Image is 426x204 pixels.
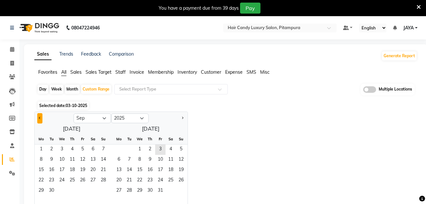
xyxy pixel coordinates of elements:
div: Saturday, September 13, 2025 [88,155,98,165]
span: 31 [155,186,166,196]
span: 16 [46,165,57,176]
span: Favorites [38,69,57,75]
div: Tuesday, October 28, 2025 [124,186,134,196]
span: 30 [145,186,155,196]
span: 21 [124,176,134,186]
button: Previous month [37,113,42,123]
div: Friday, September 12, 2025 [77,155,88,165]
span: 27 [88,176,98,186]
div: Wednesday, October 8, 2025 [134,155,145,165]
div: Week [50,85,63,94]
div: Saturday, October 25, 2025 [166,176,176,186]
span: 12 [176,155,186,165]
div: Wednesday, October 22, 2025 [134,176,145,186]
span: 28 [98,176,109,186]
div: Friday, October 3, 2025 [155,145,166,155]
div: Monday, October 20, 2025 [114,176,124,186]
div: Month [65,85,80,94]
span: 17 [57,165,67,176]
div: Saturday, September 6, 2025 [88,145,98,155]
span: 16 [145,165,155,176]
span: Staff [115,69,126,75]
div: Monday, October 13, 2025 [114,165,124,176]
div: Friday, September 26, 2025 [77,176,88,186]
div: Thursday, September 18, 2025 [67,165,77,176]
span: 9 [145,155,155,165]
div: Friday, September 5, 2025 [77,145,88,155]
span: Customer [201,69,221,75]
span: 11 [166,155,176,165]
div: Fr [155,134,166,144]
span: 10 [155,155,166,165]
div: Sunday, September 14, 2025 [98,155,109,165]
div: Fr [77,134,88,144]
div: Friday, September 19, 2025 [77,165,88,176]
span: 18 [166,165,176,176]
div: Wednesday, September 10, 2025 [57,155,67,165]
div: Monday, September 1, 2025 [36,145,46,155]
div: Sunday, October 19, 2025 [176,165,186,176]
div: Friday, October 31, 2025 [155,186,166,196]
span: All [61,69,66,75]
a: Feedback [81,51,101,57]
div: Tuesday, September 9, 2025 [46,155,57,165]
span: 7 [98,145,109,155]
div: Tuesday, September 2, 2025 [46,145,57,155]
span: 6 [88,145,98,155]
div: Monday, September 22, 2025 [36,176,46,186]
div: Su [98,134,109,144]
span: 24 [57,176,67,186]
div: Thursday, October 9, 2025 [145,155,155,165]
div: Monday, September 8, 2025 [36,155,46,165]
span: 23 [46,176,57,186]
div: Thursday, October 2, 2025 [145,145,155,155]
div: Saturday, September 27, 2025 [88,176,98,186]
span: 22 [36,176,46,186]
a: Trends [59,51,73,57]
span: 28 [124,186,134,196]
div: Tuesday, September 16, 2025 [46,165,57,176]
span: 20 [88,165,98,176]
div: Tu [124,134,134,144]
span: Sales Target [86,69,111,75]
div: Saturday, September 20, 2025 [88,165,98,176]
span: 8 [36,155,46,165]
div: Friday, October 24, 2025 [155,176,166,186]
span: 29 [36,186,46,196]
span: 23 [145,176,155,186]
span: 24 [155,176,166,186]
span: 2 [46,145,57,155]
span: 4 [166,145,176,155]
div: Friday, October 17, 2025 [155,165,166,176]
span: 1 [134,145,145,155]
div: Thursday, October 30, 2025 [145,186,155,196]
div: Sunday, September 7, 2025 [98,145,109,155]
div: Thursday, September 11, 2025 [67,155,77,165]
div: Sunday, September 21, 2025 [98,165,109,176]
div: Sunday, October 12, 2025 [176,155,186,165]
div: Wednesday, September 24, 2025 [57,176,67,186]
span: 9 [46,155,57,165]
span: 21 [98,165,109,176]
span: Sales [70,69,82,75]
span: Multiple Locations [379,86,412,93]
div: Day [38,85,48,94]
div: Custom Range [81,85,111,94]
div: Mo [36,134,46,144]
span: 19 [77,165,88,176]
span: 15 [134,165,145,176]
div: Sa [166,134,176,144]
div: Sunday, September 28, 2025 [98,176,109,186]
span: 26 [77,176,88,186]
div: You have a payment due from 39 days [159,5,239,12]
div: Mo [114,134,124,144]
span: 27 [114,186,124,196]
span: Invoice [130,69,144,75]
div: Thursday, September 25, 2025 [67,176,77,186]
select: Select month [74,113,111,123]
span: 30 [46,186,57,196]
div: Thursday, October 16, 2025 [145,165,155,176]
div: Monday, October 27, 2025 [114,186,124,196]
div: Tu [46,134,57,144]
div: Sa [88,134,98,144]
